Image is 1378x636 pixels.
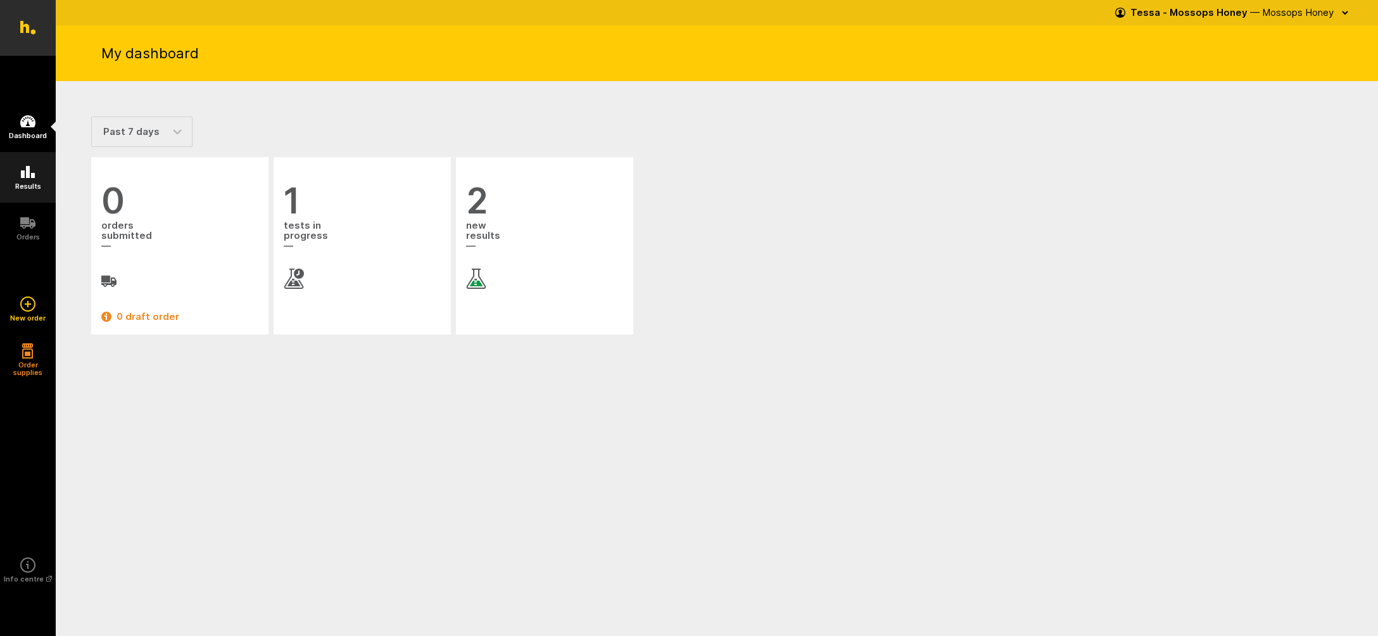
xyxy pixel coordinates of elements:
[1115,3,1353,23] button: Tessa - Mossops Honey — Mossops Honey
[466,182,623,219] span: 2
[101,182,258,289] a: 0 orderssubmitted
[4,575,52,583] h5: Info centre
[101,309,258,324] a: 0 draft order
[284,219,441,253] span: tests in progress
[284,182,441,219] span: 1
[101,182,258,219] span: 0
[101,44,199,63] h1: My dashboard
[9,132,47,139] h5: Dashboard
[10,314,46,322] h5: New order
[15,182,41,190] h5: Results
[1250,6,1334,18] span: — Mossops Honey
[1130,6,1248,18] strong: Tessa - Mossops Honey
[466,219,623,253] span: new results
[9,361,47,376] h5: Order supplies
[284,182,441,289] a: 1 tests inprogress
[16,233,40,241] h5: Orders
[101,219,258,253] span: orders submitted
[466,182,623,289] a: 2 newresults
